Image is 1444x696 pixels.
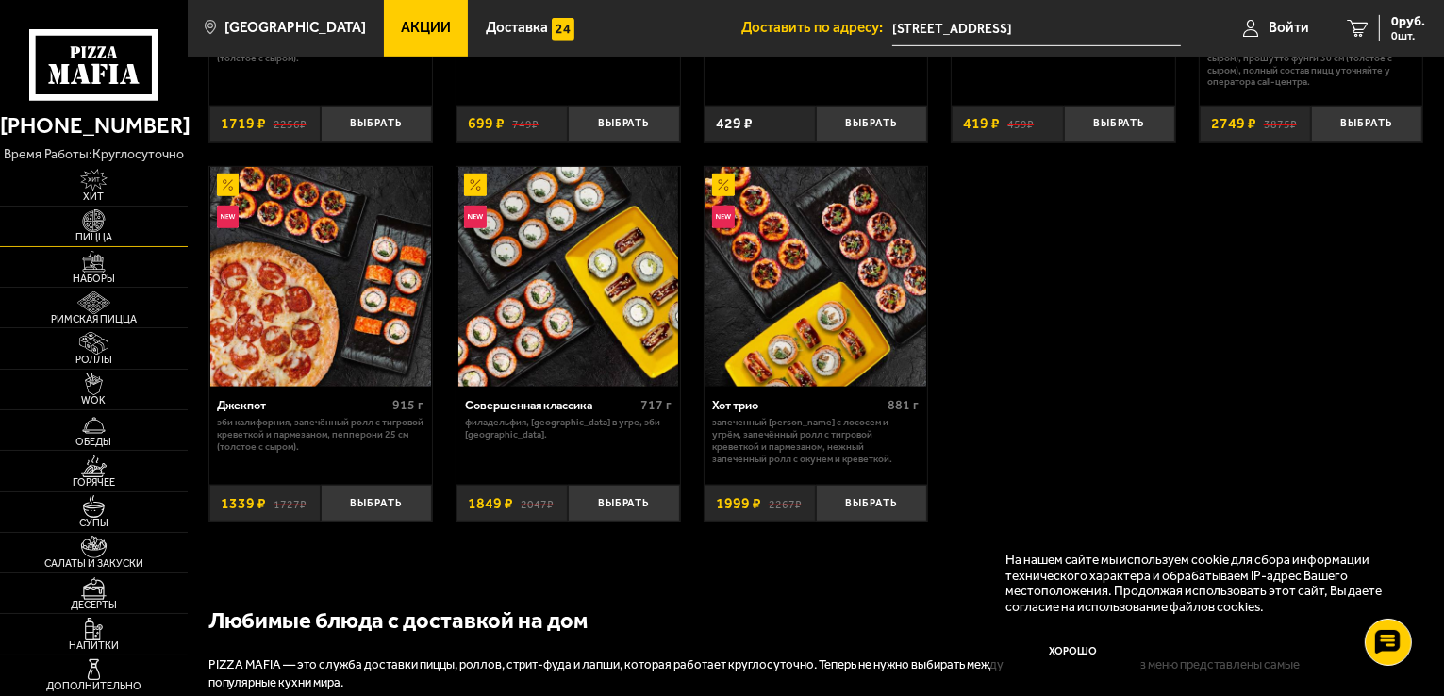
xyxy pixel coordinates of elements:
s: 2256 ₽ [274,116,307,131]
img: Хот трио [705,167,926,388]
button: Выбрать [568,106,679,142]
span: [GEOGRAPHIC_DATA] [224,21,366,35]
span: 1999 ₽ [716,496,761,511]
input: Ваш адрес доставки [892,11,1181,46]
img: Акционный [217,174,240,196]
p: Эби Калифорния, Запечённый ролл с тигровой креветкой и пармезаном, Пепперони 25 см (толстое с сыр... [217,417,423,453]
span: Доставить по адресу: [741,21,892,35]
p: На нашем сайте мы используем cookie для сбора информации технического характера и обрабатываем IP... [1005,552,1397,614]
span: 717 г [640,397,672,413]
span: Санкт-Петербург, улица Пионерстроя, 10 [892,11,1181,46]
div: Совершенная классика [465,398,636,412]
img: Акционный [464,174,487,196]
img: Новинка [712,206,735,228]
p: Филадельфия, [GEOGRAPHIC_DATA] в угре, Эби [GEOGRAPHIC_DATA]. [465,417,672,441]
img: Совершенная классика [458,167,679,388]
span: 699 ₽ [468,116,505,131]
img: Новинка [464,206,487,228]
span: Доставка [486,21,548,35]
button: Выбрать [1064,106,1175,142]
span: 429 ₽ [716,116,753,131]
div: Хот трио [712,398,883,412]
button: Выбрать [816,485,927,522]
s: 459 ₽ [1007,116,1034,131]
span: 1719 ₽ [221,116,266,131]
img: Джекпот [210,167,431,388]
a: АкционныйНовинкаХот трио [705,167,928,388]
a: АкционныйНовинкаСовершенная классика [456,167,680,388]
span: 1339 ₽ [221,496,266,511]
img: 15daf4d41897b9f0e9f617042186c801.svg [552,18,574,41]
span: 1849 ₽ [468,496,513,511]
button: Хорошо [1005,629,1141,674]
s: 749 ₽ [512,116,539,131]
button: Выбрать [1311,106,1422,142]
button: Выбрать [568,485,679,522]
span: 419 ₽ [963,116,1000,131]
img: Новинка [217,206,240,228]
span: Акции [401,21,451,35]
p: Запеченный [PERSON_NAME] с лососем и угрём, Запечённый ролл с тигровой креветкой и пармезаном, Не... [712,417,919,465]
s: 2047 ₽ [521,496,554,511]
p: PIZZA MAFIA — это служба доставки пиццы, роллов, стрит-фуда и лапши, которая работает круглосуточ... [208,656,1340,692]
span: 915 г [392,397,423,413]
button: Выбрать [321,106,432,142]
span: 0 руб. [1391,15,1425,28]
s: 3875 ₽ [1264,116,1297,131]
div: Джекпот [217,398,388,412]
span: 881 г [888,397,920,413]
a: АкционныйНовинкаДжекпот [209,167,433,388]
span: 2749 ₽ [1211,116,1256,131]
span: Войти [1269,21,1309,35]
img: Акционный [712,174,735,196]
span: 0 шт. [1391,30,1425,41]
button: Выбрать [816,106,927,142]
button: Выбрать [321,485,432,522]
s: 1727 ₽ [274,496,307,511]
b: Любимые блюда с доставкой на дом [208,607,589,634]
s: 2267 ₽ [769,496,802,511]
